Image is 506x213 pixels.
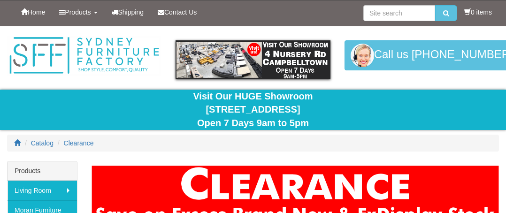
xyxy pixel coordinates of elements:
img: Sydney Furniture Factory [7,36,161,76]
span: Shipping [118,8,144,16]
a: Catalog [31,139,54,147]
a: Clearance [64,139,94,147]
img: showroom.gif [176,40,330,79]
span: Home [28,8,45,16]
a: Products [52,0,104,24]
span: Products [65,8,91,16]
a: Living Room [8,181,77,200]
div: Visit Our HUGE Showroom [STREET_ADDRESS] Open 7 Days 9am to 5pm [7,90,499,130]
a: Contact Us [151,0,204,24]
a: Shipping [105,0,151,24]
div: Products [8,161,77,181]
li: 0 items [464,8,492,17]
input: Site search [363,5,435,21]
span: Contact Us [164,8,197,16]
a: Home [14,0,52,24]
